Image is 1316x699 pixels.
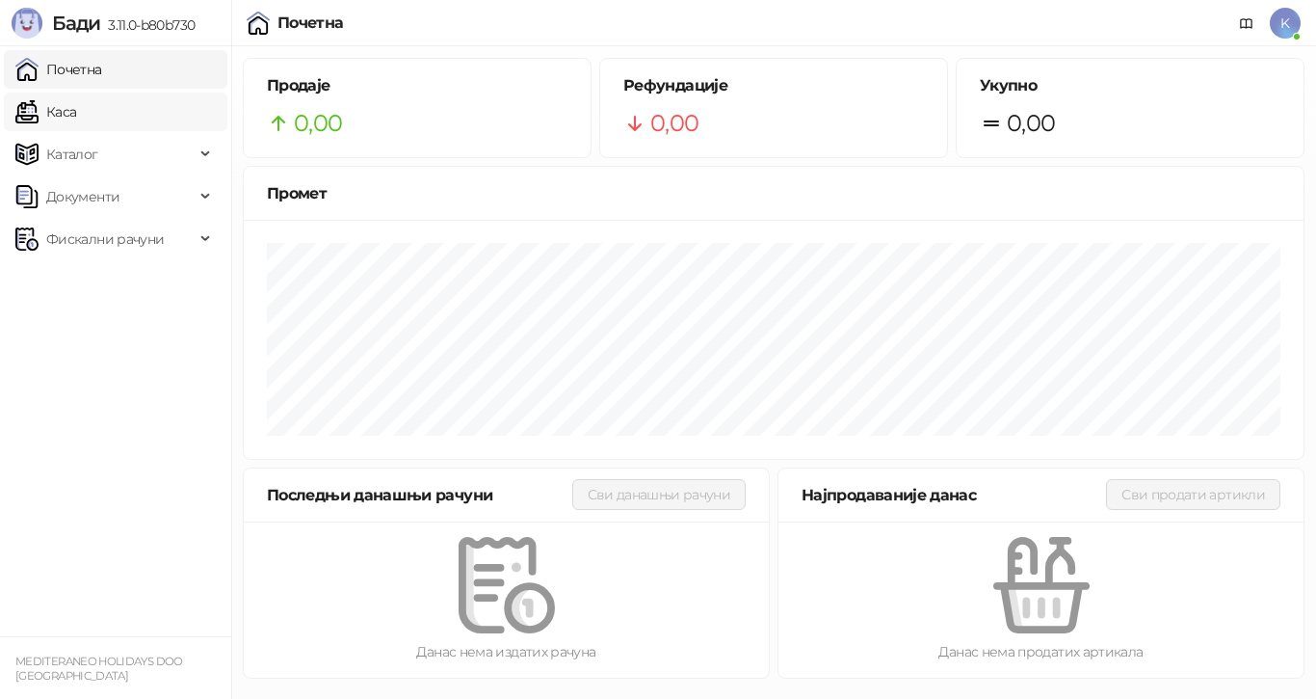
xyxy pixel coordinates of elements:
[267,483,572,507] div: Последњи данашњи рачуни
[15,655,183,683] small: MEDITERANEO HOLIDAYS DOO [GEOGRAPHIC_DATA]
[1270,8,1301,39] span: K
[100,16,195,34] span: 3.11.0-b80b730
[275,641,738,662] div: Данас нема издатих рачуна
[46,135,98,174] span: Каталог
[15,93,76,131] a: Каса
[1007,105,1055,142] span: 0,00
[46,220,164,258] span: Фискални рачуни
[1106,479,1280,510] button: Сви продати артикли
[15,50,102,89] a: Почетна
[46,177,119,216] span: Документи
[572,479,746,510] button: Сви данашњи рачуни
[802,483,1106,507] div: Најпродаваније данас
[650,105,698,142] span: 0,00
[623,74,924,97] h5: Рефундације
[294,105,342,142] span: 0,00
[980,74,1280,97] h5: Укупно
[1231,8,1262,39] a: Документација
[52,12,100,35] span: Бади
[267,74,567,97] h5: Продаје
[12,8,42,39] img: Logo
[277,15,344,31] div: Почетна
[809,641,1273,662] div: Данас нема продатих артикала
[267,181,1280,205] div: Промет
